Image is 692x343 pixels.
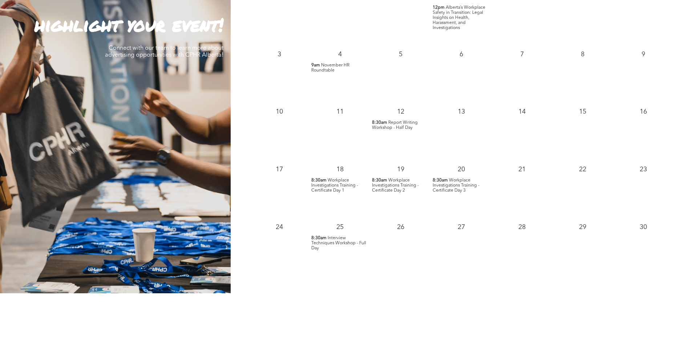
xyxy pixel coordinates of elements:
span: 8:30am [311,178,327,183]
p: 26 [394,221,407,234]
p: 9 [637,48,650,61]
p: 5 [394,48,407,61]
span: 8:30am [372,120,387,125]
span: Workplace Investigations Training - Certificate Day 2 [372,178,419,193]
p: 13 [455,105,468,118]
p: 4 [333,48,347,61]
p: 30 [637,221,650,234]
p: 7 [515,48,529,61]
p: 22 [576,163,589,176]
span: 8:30am [311,236,327,241]
p: 27 [455,221,468,234]
span: Connect with our team to learn more about advertising opportunities with CPHR Alberta! [105,45,223,58]
span: 8:30am [372,178,387,183]
p: 28 [515,221,529,234]
p: 10 [273,105,286,118]
p: 23 [637,163,650,176]
span: Report Writing Workshop - Half Day [372,121,418,130]
p: 12 [394,105,407,118]
span: 12pm [433,5,445,10]
span: 8:30am [433,178,448,183]
p: 15 [576,105,589,118]
p: 19 [394,163,407,176]
p: 3 [273,48,286,61]
span: Alberta’s Workplace Safety in Transition: Legal Insights on Health, Harassment, and Investigations [433,5,485,30]
strong: highlight your event! [35,12,223,37]
p: 11 [333,105,347,118]
span: 9am [311,63,320,68]
p: 16 [637,105,650,118]
p: 18 [333,163,347,176]
span: Interview Techniques Workshop - Full Day [311,236,366,250]
p: 21 [515,163,529,176]
p: 8 [576,48,589,61]
p: 25 [333,221,347,234]
p: 17 [273,163,286,176]
span: November HR Roundtable [311,63,349,73]
span: Workplace Investigations Training - Certificate Day 1 [311,178,358,193]
p: 24 [273,221,286,234]
p: 29 [576,221,589,234]
p: 20 [455,163,468,176]
p: 14 [515,105,529,118]
span: Workplace Investigations Training - Certificate Day 3 [433,178,479,193]
p: 6 [455,48,468,61]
